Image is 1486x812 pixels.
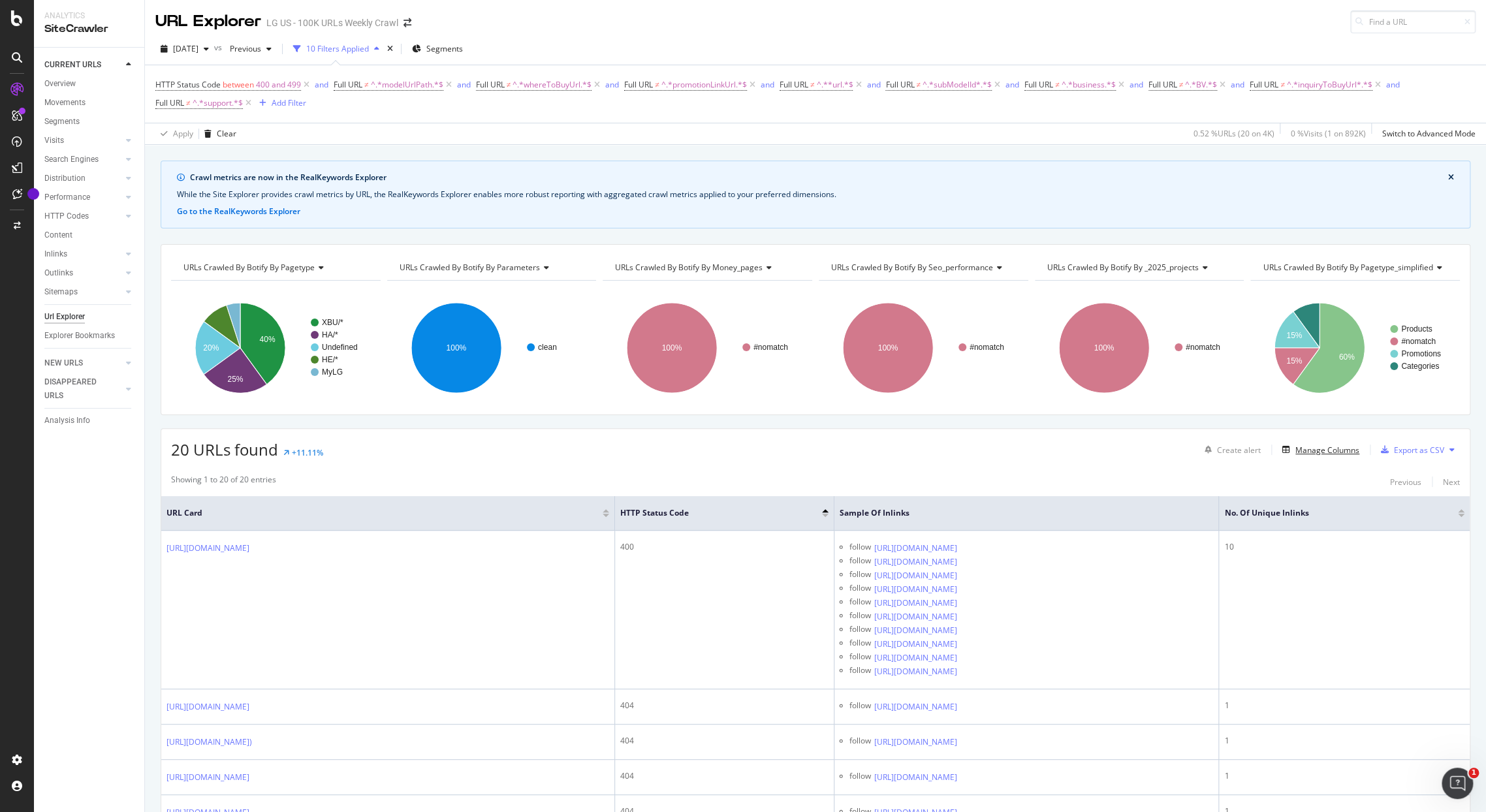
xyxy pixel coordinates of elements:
span: HTTP Status Code [620,507,802,519]
a: Inlinks [44,247,122,261]
a: NEW URLS [44,356,122,370]
span: ≠ [655,79,659,90]
div: A chart. [1035,291,1244,405]
a: DISAPPEARED URLS [44,375,122,403]
span: Full URL [624,79,653,90]
iframe: Intercom live chat [1442,768,1473,799]
a: [URL][DOMAIN_NAME] [166,771,249,784]
span: URLs Crawled By Botify By seo_performance [831,262,993,273]
a: [URL][DOMAIN_NAME] [874,610,957,623]
div: follow [849,637,871,651]
button: Switch to Advanced Mode [1377,123,1476,144]
svg: A chart. [819,291,1028,405]
button: and [315,78,328,91]
a: [URL][DOMAIN_NAME] [874,542,957,555]
div: follow [849,610,871,623]
button: [DATE] [155,39,214,59]
h4: URLs Crawled By Botify By pagetype [181,257,369,278]
div: Overview [44,77,76,91]
button: Previous [225,39,277,59]
div: Next [1443,476,1460,488]
div: 400 [620,541,829,553]
div: 1 [1224,770,1464,782]
button: Clear [199,123,236,144]
span: Full URL [885,79,914,90]
text: #nomatch [1186,343,1220,352]
div: follow [849,569,871,582]
a: [URL][DOMAIN_NAME] [874,597,957,610]
button: and [457,78,471,91]
button: Apply [155,123,193,144]
div: CURRENT URLS [44,58,101,72]
div: Outlinks [44,266,73,280]
div: 404 [620,700,829,711]
div: Visits [44,134,64,148]
a: Performance [44,191,122,204]
button: and [761,78,774,91]
span: ≠ [1280,79,1285,90]
span: 20 URLs found [171,439,278,460]
span: ^.*promotionLinkUrl.*$ [661,76,747,94]
div: A chart. [1250,291,1460,405]
a: [URL][DOMAIN_NAME] [874,700,957,713]
div: A chart. [603,291,812,405]
span: 400 and 499 [256,76,301,94]
svg: A chart. [387,291,597,405]
h4: URLs Crawled By Botify By parameters [397,257,585,278]
a: [URL][DOMAIN_NAME] [874,638,957,651]
div: Analysis Info [44,414,90,428]
h4: URLs Crawled By Botify By _2025_projects [1045,257,1233,278]
div: follow [849,541,871,555]
div: Export as CSV [1394,445,1444,456]
span: ≠ [916,79,921,90]
text: 15% [1286,356,1302,366]
div: Segments [44,115,80,129]
text: 40% [260,335,276,344]
text: 100% [877,343,898,352]
span: ≠ [186,97,191,108]
div: Switch to Advanced Mode [1382,128,1476,139]
div: Add Filter [272,97,306,108]
a: Sitemaps [44,285,122,299]
div: and [1130,79,1143,90]
div: follow [849,735,871,749]
text: 100% [662,343,682,352]
a: Movements [44,96,135,110]
a: Explorer Bookmarks [44,329,135,343]
text: clean [538,343,557,352]
div: HTTP Codes [44,210,89,223]
span: HTTP Status Code [155,79,221,90]
div: While the Site Explorer provides crawl metrics by URL, the RealKeywords Explorer enables more rob... [177,189,1454,200]
span: between [223,79,254,90]
div: follow [849,770,871,784]
a: [URL][DOMAIN_NAME] [874,651,957,664]
button: and [1005,78,1019,91]
a: Url Explorer [44,310,135,324]
div: Sitemaps [44,285,78,299]
div: Content [44,228,72,242]
text: #nomatch [1401,337,1436,346]
text: 20% [203,343,219,352]
a: [URL][DOMAIN_NAME] [874,555,957,569]
text: Products [1401,324,1432,334]
svg: A chart. [171,291,381,405]
div: follow [849,555,871,569]
button: and [1386,78,1400,91]
div: 10 [1224,541,1464,553]
span: ≠ [810,79,815,90]
div: 1 [1224,735,1464,747]
a: [URL][DOMAIN_NAME] [874,736,957,749]
text: Categories [1401,362,1439,371]
div: Showing 1 to 20 of 20 entries [171,474,276,490]
span: Full URL [334,79,362,90]
div: follow [849,700,871,713]
span: ^.*subModelId*.*$ [923,76,992,94]
button: Add Filter [254,95,306,111]
span: Previous [225,43,261,54]
span: Sample of Inlinks [840,507,1194,519]
a: [URL][DOMAIN_NAME] [874,624,957,637]
text: XBU/* [322,318,343,327]
span: URLs Crawled By Botify By _2025_projects [1047,262,1199,273]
